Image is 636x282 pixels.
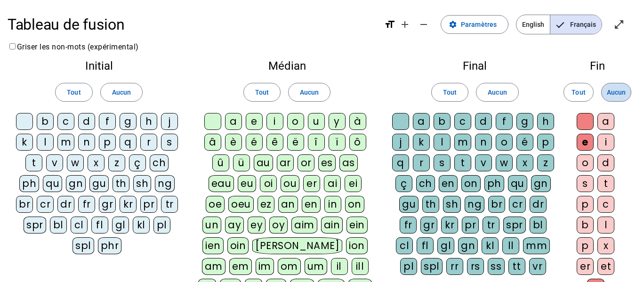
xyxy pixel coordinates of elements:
[140,196,157,213] div: pr
[516,113,533,130] div: g
[78,134,95,151] div: n
[252,237,342,254] div: [PERSON_NAME]
[50,217,67,234] div: bl
[352,258,369,275] div: ill
[243,83,281,102] button: Tout
[530,217,547,234] div: bl
[305,258,327,275] div: um
[509,196,526,213] div: cr
[246,113,263,130] div: e
[302,196,321,213] div: en
[161,196,178,213] div: tr
[516,15,550,34] span: English
[339,154,358,171] div: as
[446,258,463,275] div: rr
[248,217,266,234] div: ey
[475,113,492,130] div: d
[476,83,518,102] button: Aucun
[475,134,492,151] div: n
[99,113,116,130] div: f
[516,154,533,171] div: x
[613,19,625,30] mat-icon: open_in_full
[577,258,594,275] div: er
[225,217,244,234] div: ay
[417,237,434,254] div: fl
[204,134,221,151] div: â
[399,19,411,30] mat-icon: add
[37,196,54,213] div: cr
[15,60,183,72] h2: Initial
[431,83,468,102] button: Tout
[345,196,364,213] div: on
[577,237,594,254] div: p
[227,237,249,254] div: oin
[238,175,256,192] div: eu
[434,154,451,171] div: s
[198,60,376,72] h2: Médian
[413,154,430,171] div: r
[133,175,151,192] div: sh
[564,83,594,102] button: Tout
[256,258,274,275] div: im
[206,196,225,213] div: oe
[349,113,366,130] div: à
[420,217,437,234] div: gr
[537,134,554,151] div: p
[508,258,525,275] div: tt
[278,258,301,275] div: om
[46,154,63,171] div: v
[212,154,229,171] div: û
[434,113,451,130] div: b
[321,217,343,234] div: ain
[458,237,478,254] div: gn
[72,237,94,254] div: spl
[443,87,457,98] span: Tout
[113,175,129,192] div: th
[16,196,33,213] div: br
[318,154,336,171] div: es
[496,134,513,151] div: o
[441,15,508,34] button: Paramètres
[346,217,368,234] div: ein
[24,217,46,234] div: spr
[37,113,54,130] div: b
[155,175,175,192] div: ng
[454,113,471,130] div: c
[9,43,16,49] input: Griser les non-mots (expérimental)
[484,175,504,192] div: ph
[108,154,125,171] div: z
[277,154,294,171] div: ar
[161,134,178,151] div: s
[120,196,137,213] div: kr
[443,196,461,213] div: sh
[153,217,170,234] div: pl
[396,237,413,254] div: cl
[577,196,594,213] div: p
[482,237,499,254] div: kl
[57,134,74,151] div: m
[209,175,234,192] div: eau
[331,258,348,275] div: il
[597,237,614,254] div: x
[202,237,224,254] div: ien
[597,154,614,171] div: d
[421,258,443,275] div: spl
[467,258,484,275] div: rs
[266,113,283,130] div: i
[413,113,430,130] div: a
[416,175,435,192] div: ch
[395,175,412,192] div: ç
[133,217,150,234] div: kl
[8,42,139,51] label: Griser les non-mots (expérimental)
[300,87,319,98] span: Aucun
[233,154,250,171] div: ü
[597,134,614,151] div: i
[254,154,273,171] div: au
[508,175,527,192] div: qu
[516,15,602,34] mat-button-toggle-group: Language selection
[391,60,559,72] h2: Final
[488,87,507,98] span: Aucun
[465,196,484,213] div: ng
[454,134,471,151] div: m
[202,217,221,234] div: un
